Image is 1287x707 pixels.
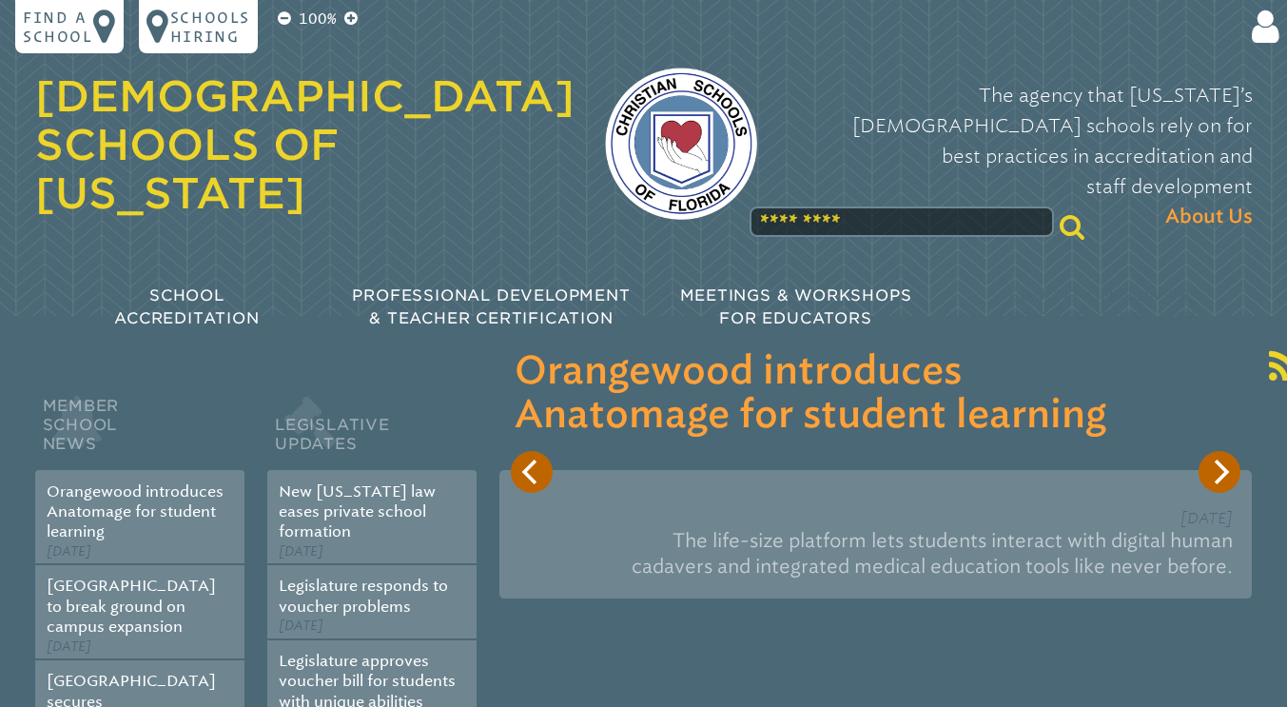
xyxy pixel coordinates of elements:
[35,392,244,470] h2: Member School News
[47,638,91,655] span: [DATE]
[267,392,477,470] h2: Legislative Updates
[1180,509,1233,527] span: [DATE]
[114,286,259,327] span: School Accreditation
[23,8,93,46] p: Find a school
[279,618,323,634] span: [DATE]
[279,543,323,560] span: [DATE]
[295,8,341,30] p: 100%
[999,286,1201,327] span: Education News & Legislative Updates
[1199,451,1240,493] button: Next
[1165,202,1253,232] span: About Us
[352,286,630,327] span: Professional Development & Teacher Certification
[279,482,436,541] a: New [US_STATE] law eases private school formation
[47,482,224,541] a: Orangewood introduces Anatomage for student learning
[47,543,91,560] span: [DATE]
[515,350,1237,438] h3: Orangewood introduces Anatomage for student learning
[47,577,216,636] a: [GEOGRAPHIC_DATA] to break ground on campus expansion
[605,68,757,220] img: csf-logo-web-colors.png
[511,451,553,493] button: Previous
[279,577,448,615] a: Legislature responds to voucher problems
[35,71,575,218] a: [DEMOGRAPHIC_DATA] Schools of [US_STATE]
[788,80,1253,232] p: The agency that [US_STATE]’s [DEMOGRAPHIC_DATA] schools rely on for best practices in accreditati...
[518,520,1233,587] p: The life-size platform lets students interact with digital human cadavers and integrated medical ...
[170,8,250,46] p: Schools Hiring
[680,286,912,327] span: Meetings & Workshops for Educators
